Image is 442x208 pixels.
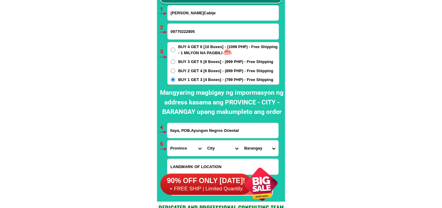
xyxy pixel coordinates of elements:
[204,140,241,156] select: Select district
[167,123,278,138] input: Input address
[178,59,273,65] span: BUY 3 GET 5 [8 Boxes] - (999 PHP) - Free Shipping
[167,140,204,156] select: Select province
[167,159,278,175] input: Input LANDMARKOFLOCATION
[168,24,279,39] input: Input phone_number
[160,24,167,32] h6: 2
[178,68,273,74] span: BUY 2 GET 4 [6 Boxes] - (899 PHP) - Free Shipping
[160,176,252,185] h6: 90% OFF ONLY [DATE]!
[178,77,273,83] span: BUY 1 GET 3 [4 Boxes] - (799 PHP) - Free Shipping
[160,5,167,13] h6: 1
[241,140,278,156] select: Select commune
[171,69,175,73] input: BUY 2 GET 4 [6 Boxes] - (899 PHP) - Free Shipping
[171,48,175,52] input: BUY 4 GET 6 [10 Boxes] - (1099 PHP) - Free Shipping - 1 MILYON NA PAGBILI
[160,185,252,192] h6: + FREE SHIP | Limited Quantily
[159,88,285,117] h2: Mangyaring magbigay ng impormasyon ng address kasama ang PROVINCE - CITY - BARANGAY upang makumpl...
[160,48,167,56] h6: 3
[171,59,175,64] input: BUY 3 GET 5 [8 Boxes] - (999 PHP) - Free Shipping
[178,44,279,56] span: BUY 4 GET 6 [10 Boxes] - (1099 PHP) - Free Shipping - 1 MILYON NA PAGBILI
[160,140,167,148] h6: 5
[168,5,279,20] input: Input full_name
[171,77,175,82] input: BUY 1 GET 3 [4 Boxes] - (799 PHP) - Free Shipping
[160,124,167,132] h6: 4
